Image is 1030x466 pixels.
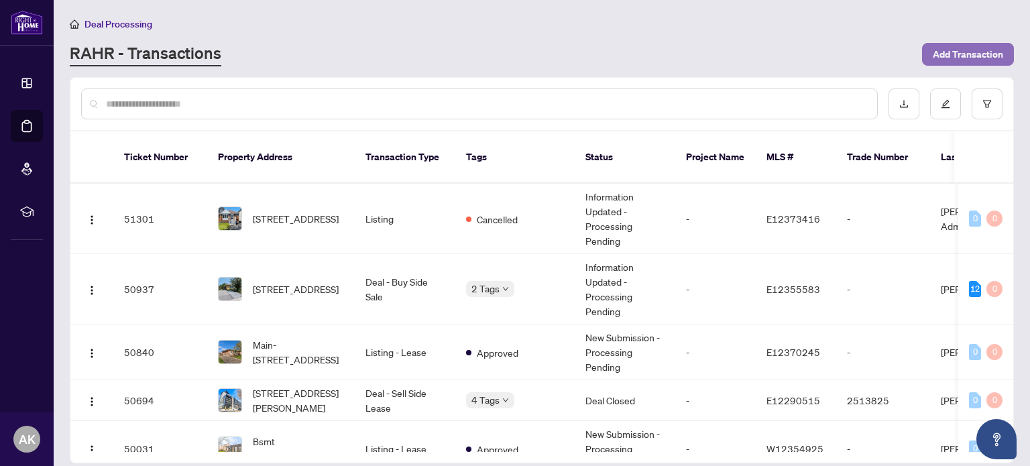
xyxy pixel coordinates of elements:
td: Deal - Buy Side Sale [355,254,455,325]
span: [STREET_ADDRESS][PERSON_NAME] [253,386,344,415]
td: - [675,325,756,380]
button: Add Transaction [922,43,1014,66]
td: Information Updated - Processing Pending [575,254,675,325]
button: edit [930,89,961,119]
div: 0 [986,211,1003,227]
span: Add Transaction [933,44,1003,65]
td: - [836,254,930,325]
img: Logo [87,285,97,296]
span: 4 Tags [471,392,500,408]
td: 50840 [113,325,207,380]
span: [STREET_ADDRESS] [253,282,339,296]
span: AK [19,430,36,449]
span: Cancelled [477,212,518,227]
span: down [502,397,509,404]
div: 12 [969,281,981,297]
th: Trade Number [836,131,930,184]
span: Approved [477,442,518,457]
img: Logo [87,445,97,455]
span: [STREET_ADDRESS] [253,211,339,226]
span: Deal Processing [84,18,152,30]
div: 0 [969,441,981,457]
span: E12290515 [766,394,820,406]
td: Listing [355,184,455,254]
span: W12354925 [766,443,823,455]
div: 0 [986,392,1003,408]
th: MLS # [756,131,836,184]
td: - [675,254,756,325]
img: Logo [87,396,97,407]
span: home [70,19,79,29]
td: Deal Closed [575,380,675,421]
td: - [836,325,930,380]
th: Property Address [207,131,355,184]
button: Logo [81,208,103,229]
img: thumbnail-img [219,341,241,363]
button: download [889,89,919,119]
td: - [675,184,756,254]
th: Ticket Number [113,131,207,184]
button: filter [972,89,1003,119]
span: Main-[STREET_ADDRESS] [253,337,344,367]
span: filter [982,99,992,109]
th: Status [575,131,675,184]
td: 50694 [113,380,207,421]
a: RAHR - Transactions [70,42,221,66]
span: E12355583 [766,283,820,295]
td: Information Updated - Processing Pending [575,184,675,254]
img: logo [11,10,43,35]
th: Transaction Type [355,131,455,184]
span: E12373416 [766,213,820,225]
td: 51301 [113,184,207,254]
button: Logo [81,390,103,411]
td: New Submission - Processing Pending [575,325,675,380]
td: 2513825 [836,380,930,421]
div: 0 [969,211,981,227]
span: E12370245 [766,346,820,358]
td: Listing - Lease [355,325,455,380]
td: Deal - Sell Side Lease [355,380,455,421]
img: Logo [87,215,97,225]
div: 0 [986,344,1003,360]
img: thumbnail-img [219,437,241,460]
button: Logo [81,438,103,459]
span: download [899,99,909,109]
div: 0 [986,281,1003,297]
span: Approved [477,345,518,360]
td: 50937 [113,254,207,325]
th: Project Name [675,131,756,184]
button: Open asap [976,419,1017,459]
span: edit [941,99,950,109]
td: - [836,184,930,254]
img: thumbnail-img [219,389,241,412]
th: Tags [455,131,575,184]
img: thumbnail-img [219,207,241,230]
button: Logo [81,341,103,363]
td: - [675,380,756,421]
button: Logo [81,278,103,300]
div: 0 [969,392,981,408]
img: Logo [87,348,97,359]
span: 2 Tags [471,281,500,296]
div: 0 [969,344,981,360]
img: thumbnail-img [219,278,241,300]
span: Bsmt [STREET_ADDRESS] [253,434,344,463]
span: down [502,286,509,292]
